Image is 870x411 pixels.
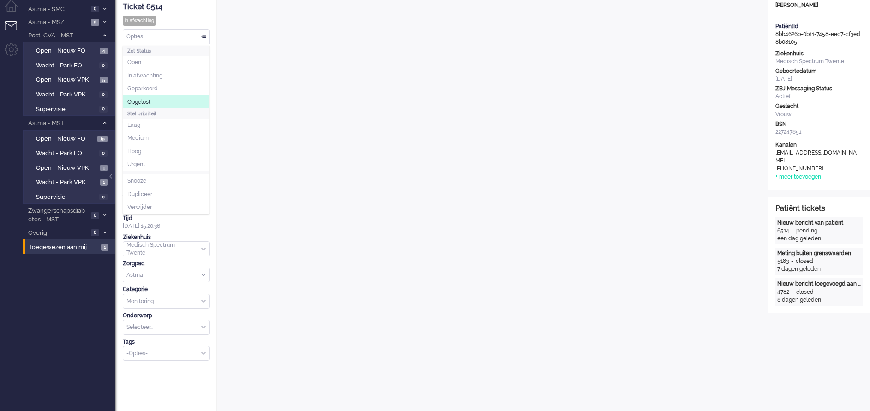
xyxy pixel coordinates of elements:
[777,219,861,227] div: Nieuw bericht van patiënt
[123,188,209,201] li: Dupliceer
[777,250,861,257] div: Meting buiten grenswaarden
[775,93,863,101] div: Actief
[789,257,796,265] div: -
[27,5,88,14] span: Astma - SMC
[100,179,108,186] span: 1
[796,227,817,235] div: pending
[36,90,97,99] span: Wacht - Park VPK
[127,121,140,129] span: Laag
[29,243,98,252] span: Toegewezen aan mij
[775,23,863,30] div: PatiëntId
[127,148,141,155] span: Hoog
[127,203,152,211] span: Verwijder
[123,119,209,132] li: Laag
[36,149,97,158] span: Wacht - Park FO
[100,165,108,172] span: 1
[27,45,114,55] a: Open - Nieuw FO 4
[27,207,88,224] span: Zwangerschapsdiabetes - MST
[27,119,98,128] span: Astma - MST
[91,229,99,236] span: 0
[123,69,209,83] li: In afwachting
[777,235,861,243] div: één dag geleden
[123,338,210,346] div: Tags
[27,74,114,84] a: Open - Nieuw VPK 5
[36,47,97,55] span: Open - Nieuw FO
[127,85,158,93] span: Geparkeerd
[789,227,796,235] div: -
[27,177,114,187] a: Wacht - Park VPK 1
[36,164,98,173] span: Open - Nieuw VPK
[775,67,863,75] div: Geboortedatum
[123,82,209,95] li: Geparkeerd
[101,244,108,251] span: 1
[123,108,209,171] li: Stel prioriteit
[27,31,98,40] span: Post-CVA - MST
[123,56,209,69] li: Open
[123,214,210,230] div: [DATE] 15:20:36
[127,177,146,185] span: Snooze
[796,257,813,265] div: closed
[36,178,98,187] span: Wacht - Park VPK
[27,89,114,99] a: Wacht - Park VPK 0
[127,191,152,198] span: Dupliceer
[777,265,861,273] div: 7 dagen geleden
[127,110,156,117] span: Stel prioriteit
[775,102,863,110] div: Geslacht
[775,50,863,58] div: Ziekenhuis
[99,194,108,201] span: 0
[123,119,209,171] ul: Stel prioriteit
[36,105,97,114] span: Supervisie
[777,288,789,296] div: 4782
[100,48,108,54] span: 4
[775,173,821,181] div: + meer toevoegen
[36,193,97,202] span: Supervisie
[123,145,209,158] li: Hoog
[775,120,863,128] div: BSN
[4,4,533,20] body: Rich Text Area. Press ALT-0 for help.
[99,62,108,69] span: 0
[123,312,210,320] div: Onderwerp
[127,134,149,142] span: Medium
[127,98,150,106] span: Opgelost
[123,95,209,109] li: Opgelost
[99,106,108,113] span: 0
[27,191,114,202] a: Supervisie 0
[123,158,209,171] li: Urgent
[27,242,115,252] a: Toegewezen aan mij 1
[27,133,114,143] a: Open - Nieuw FO 19
[775,58,863,66] div: Medisch Spectrum Twente
[36,76,97,84] span: Open - Nieuw VPK
[775,149,858,165] div: [EMAIL_ADDRESS][DOMAIN_NAME]
[775,203,863,214] div: Patiënt tickets
[27,104,114,114] a: Supervisie 0
[775,85,863,93] div: ZBJ Messaging Status
[775,128,863,136] div: 227247851
[123,56,209,108] ul: Zet Status
[789,288,796,296] div: -
[127,161,145,168] span: Urgent
[91,6,99,12] span: 0
[123,260,210,268] div: Zorgpad
[775,141,863,149] div: Kanalen
[36,61,97,70] span: Wacht - Park FO
[99,150,108,157] span: 0
[123,2,210,12] div: Ticket 6514
[5,21,25,42] li: Tickets menu
[100,77,108,83] span: 5
[123,233,210,241] div: Ziekenhuis
[5,43,25,64] li: Admin menu
[27,60,114,70] a: Wacht - Park FO 0
[127,48,151,54] span: Zet Status
[123,201,209,214] li: Verwijder
[91,212,99,219] span: 0
[775,165,858,173] div: [PHONE_NUMBER]
[27,229,88,238] span: Overig
[123,174,209,188] li: Snooze
[123,131,209,145] li: Medium
[91,19,99,26] span: 9
[97,136,108,143] span: 19
[123,286,210,293] div: Categorie
[27,18,88,27] span: Astma - MSZ
[27,148,114,158] a: Wacht - Park FO 0
[777,227,789,235] div: 6514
